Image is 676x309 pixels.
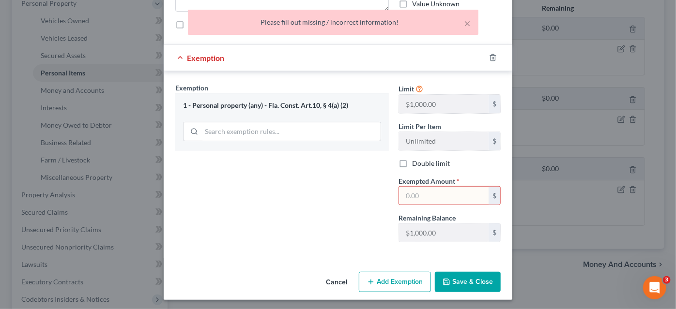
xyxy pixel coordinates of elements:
button: Add Exemption [359,272,431,292]
input: Search exemption rules... [201,122,381,141]
div: 1 - Personal property (any) - Fla. Const. Art.10, § 4(a) (2) [183,101,381,110]
input: -- [399,223,489,242]
label: Double limit [412,159,450,168]
span: Exempted Amount [399,177,455,185]
span: 3 [663,276,671,284]
input: -- [399,95,489,113]
div: $ [489,223,500,242]
div: Please fill out missing / incorrect information! [196,17,471,27]
span: Limit [399,85,414,93]
input: 0.00 [399,187,489,205]
span: Exemption [187,53,224,62]
button: Save & Close [435,272,501,292]
span: Exemption [175,84,208,92]
div: $ [489,95,500,113]
label: Remaining Balance [399,213,456,223]
label: Limit Per Item [399,121,441,132]
div: $ [489,187,500,205]
iframe: Intercom live chat [643,276,666,299]
input: -- [399,132,489,150]
button: Cancel [318,273,355,292]
button: × [464,17,471,29]
div: $ [489,132,500,150]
